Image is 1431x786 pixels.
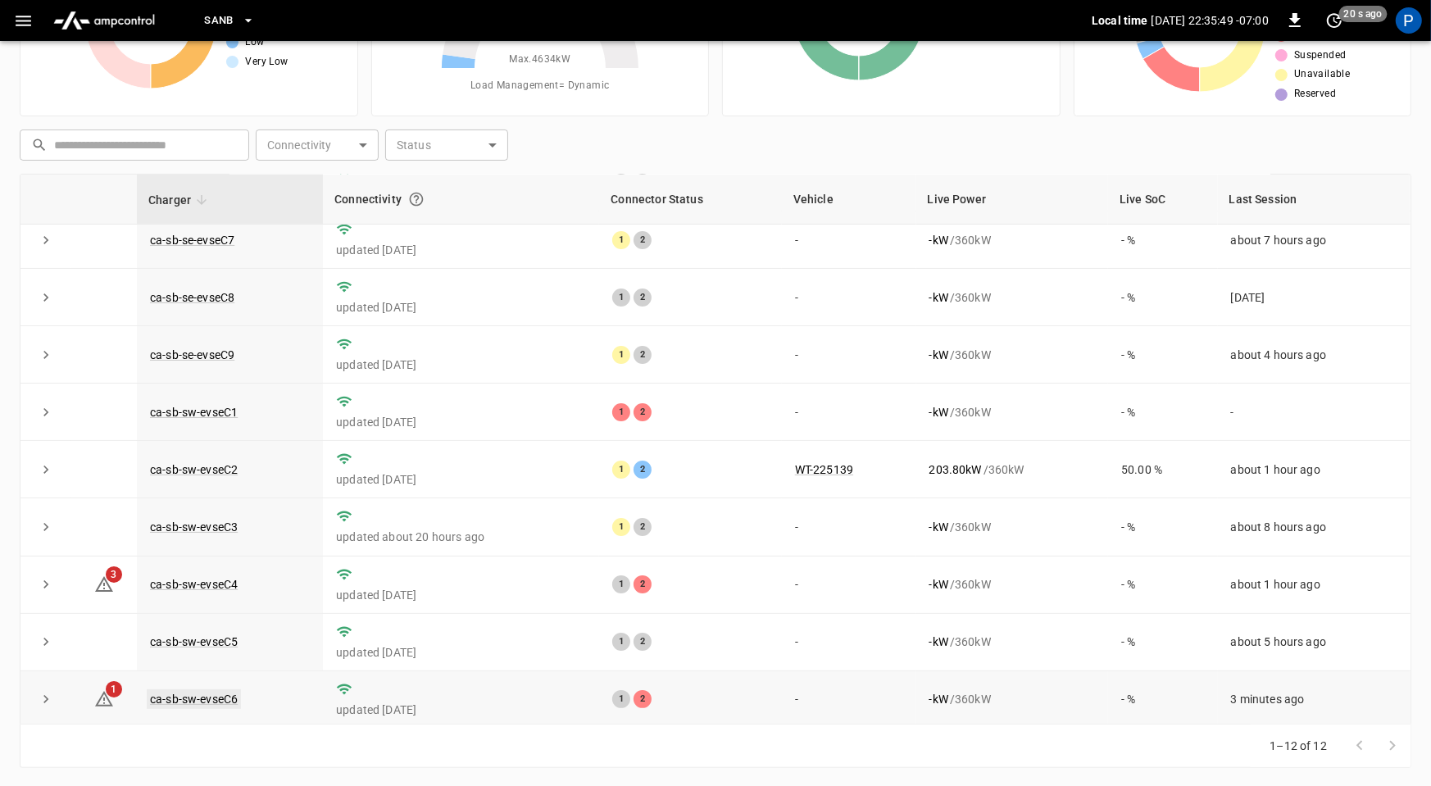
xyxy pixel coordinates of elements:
div: Connectivity [334,184,588,214]
p: - kW [929,347,948,363]
div: 2 [634,518,652,536]
div: 2 [634,346,652,364]
span: Unavailable [1294,66,1350,83]
a: WT-225139 [795,463,853,476]
p: - kW [929,576,948,593]
button: expand row [34,457,58,482]
div: / 360 kW [929,404,1096,420]
div: 2 [634,289,652,307]
p: updated about 20 hours ago [336,529,586,545]
a: ca-sb-se-evseC8 [150,291,234,304]
button: SanB [198,5,261,37]
span: 3 [106,566,122,583]
span: Load Management = Dynamic [470,78,610,94]
td: about 8 hours ago [1218,498,1411,556]
td: - [782,671,916,729]
td: - % [1108,614,1217,671]
td: - % [1108,384,1217,441]
p: updated [DATE] [336,471,586,488]
div: 1 [612,633,630,651]
p: updated [DATE] [336,357,586,373]
div: profile-icon [1396,7,1422,34]
p: [DATE] 22:35:49 -07:00 [1152,12,1269,29]
span: Max. 4634 kW [509,52,570,68]
div: / 360 kW [929,634,1096,650]
th: Live SoC [1108,175,1217,225]
button: set refresh interval [1321,7,1347,34]
span: Charger [148,190,212,210]
th: Connector Status [599,175,781,225]
button: expand row [34,629,58,654]
td: about 1 hour ago [1218,441,1411,498]
button: expand row [34,343,58,367]
div: / 360 kW [929,232,1096,248]
th: Last Session [1218,175,1411,225]
span: Reserved [1294,86,1336,102]
div: 1 [612,289,630,307]
button: Connection between the charger and our software. [402,184,431,214]
div: 2 [634,633,652,651]
td: about 4 hours ago [1218,326,1411,384]
div: 1 [612,575,630,593]
div: / 360 kW [929,461,1096,478]
span: 1 [106,681,122,697]
td: - [782,557,916,614]
p: - kW [929,289,948,306]
button: expand row [34,228,58,252]
p: 203.80 kW [929,461,982,478]
td: - % [1108,326,1217,384]
p: - kW [929,232,948,248]
div: 2 [634,575,652,593]
div: 1 [612,346,630,364]
span: 20 s ago [1339,6,1388,22]
a: ca-sb-sw-evseC4 [150,578,238,591]
div: 2 [634,231,652,249]
span: SanB [204,11,234,30]
td: 50.00 % [1108,441,1217,498]
button: expand row [34,515,58,539]
p: updated [DATE] [336,414,586,430]
a: ca-sb-sw-evseC3 [150,520,238,534]
div: 2 [634,690,652,708]
div: 1 [612,403,630,421]
p: updated [DATE] [336,242,586,258]
td: - [782,269,916,326]
th: Vehicle [782,175,916,225]
p: - kW [929,634,948,650]
div: 1 [612,518,630,536]
a: ca-sb-sw-evseC2 [150,463,238,476]
td: - [782,211,916,269]
p: updated [DATE] [336,644,586,661]
td: about 1 hour ago [1218,557,1411,614]
td: 3 minutes ago [1218,671,1411,729]
div: / 360 kW [929,691,1096,707]
p: updated [DATE] [336,299,586,316]
div: / 360 kW [929,289,1096,306]
div: 1 [612,690,630,708]
td: - % [1108,671,1217,729]
p: - kW [929,691,948,707]
div: / 360 kW [929,519,1096,535]
span: Low [245,34,264,51]
button: expand row [34,400,58,425]
td: - [782,614,916,671]
p: - kW [929,404,948,420]
a: ca-sb-sw-evseC6 [147,689,241,709]
button: expand row [34,572,58,597]
a: 1 [94,692,114,705]
td: about 5 hours ago [1218,614,1411,671]
td: - % [1108,269,1217,326]
td: - [782,498,916,556]
td: about 7 hours ago [1218,211,1411,269]
p: 1–12 of 12 [1270,738,1328,754]
p: - kW [929,519,948,535]
td: - [782,326,916,384]
td: - % [1108,498,1217,556]
td: - % [1108,557,1217,614]
span: Suspended [1294,48,1347,64]
div: 2 [634,461,652,479]
p: updated [DATE] [336,702,586,718]
td: - [1218,384,1411,441]
td: - [782,384,916,441]
img: ampcontrol.io logo [47,5,161,36]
